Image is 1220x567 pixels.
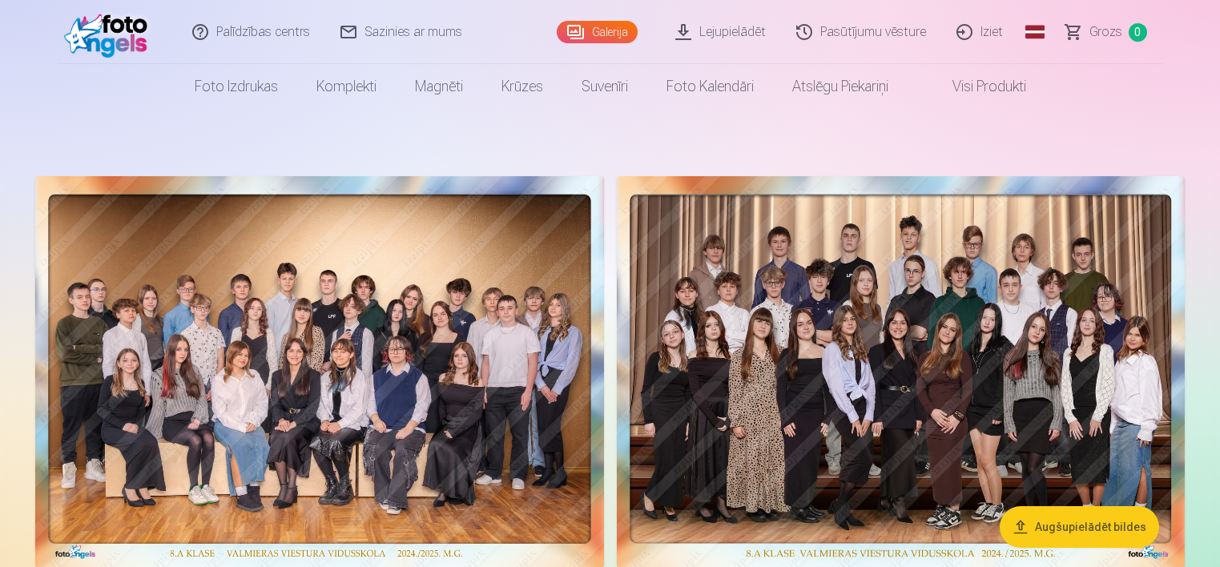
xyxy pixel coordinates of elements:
a: Krūzes [482,64,562,109]
a: Atslēgu piekariņi [773,64,908,109]
a: Foto izdrukas [175,64,297,109]
img: /fa1 [64,6,156,58]
span: 0 [1129,23,1147,42]
span: Grozs [1089,22,1122,42]
a: Foto kalendāri [647,64,773,109]
a: Visi produkti [908,64,1045,109]
a: Magnēti [396,64,482,109]
a: Galerija [557,21,638,43]
a: Suvenīri [562,64,647,109]
button: Augšupielādēt bildes [1000,506,1159,548]
a: Komplekti [297,64,396,109]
